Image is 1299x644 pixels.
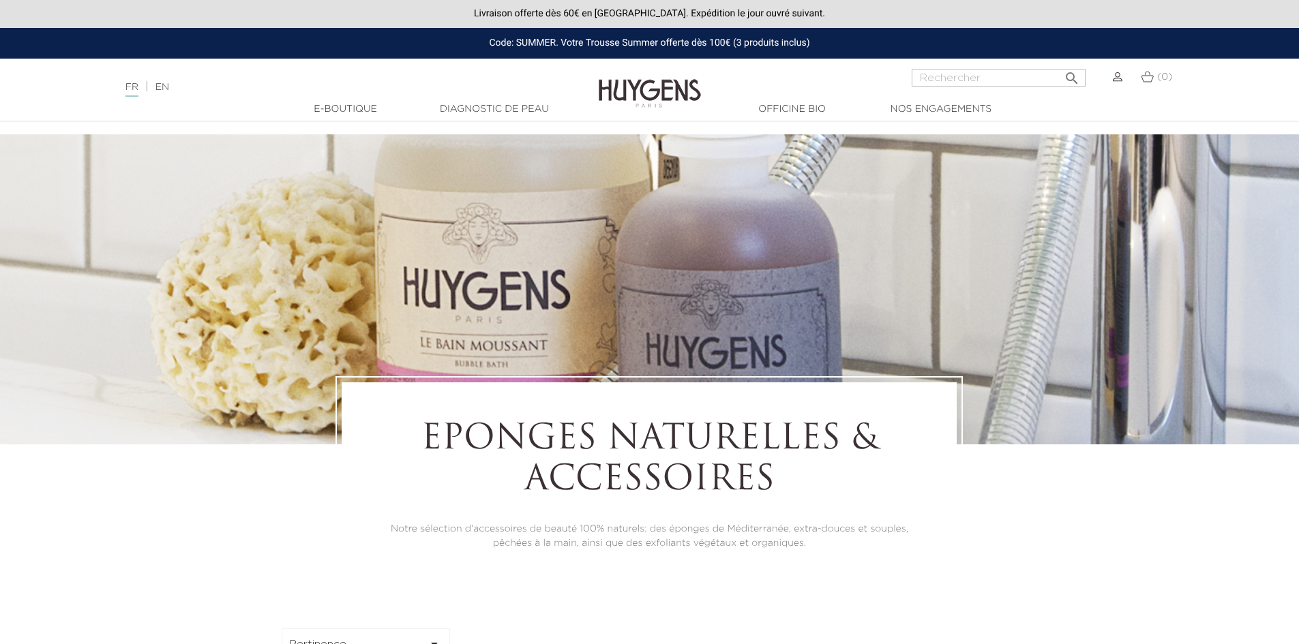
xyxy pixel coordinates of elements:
a: Officine Bio [724,102,861,117]
button:  [1060,65,1084,83]
div: | [119,79,531,95]
span: (0) [1157,72,1172,82]
input: Rechercher [912,69,1086,87]
a: EN [155,82,169,92]
a: Diagnostic de peau [426,102,563,117]
img: Huygens [599,57,701,110]
a: FR [125,82,138,97]
i:  [1064,66,1080,82]
a: E-Boutique [278,102,414,117]
h1: Eponges Naturelles & Accessoires [379,420,919,502]
p: Notre sélection d'accessoires de beauté 100% naturels: des éponges de Méditerranée, extra-douces ... [379,522,919,551]
a: Nos engagements [873,102,1009,117]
